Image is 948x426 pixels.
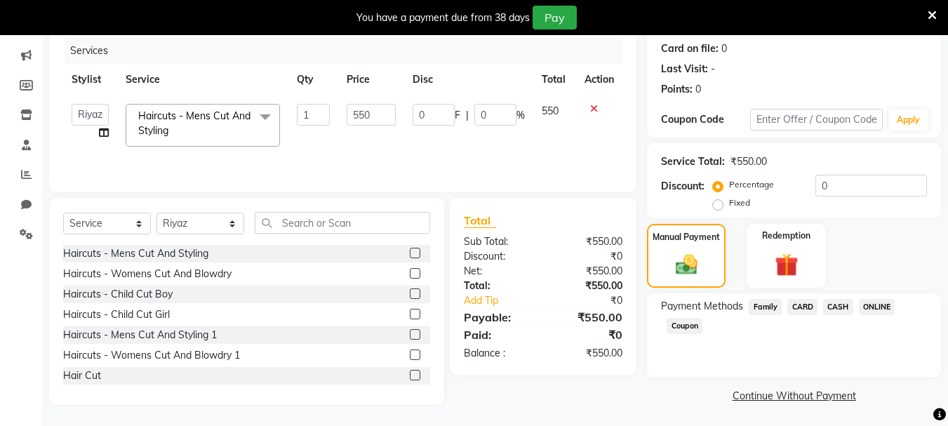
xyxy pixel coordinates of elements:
div: Services [65,38,633,64]
div: Hair Cut [63,368,101,383]
div: Balance : [453,346,543,361]
div: Payable: [453,309,543,326]
span: Total [464,213,496,228]
div: Coupon Code [661,112,749,127]
a: Continue Without Payment [650,389,938,404]
a: x [168,124,175,137]
div: Total: [453,279,543,293]
span: Family [749,299,782,315]
div: Service Total: [661,154,725,169]
div: ₹550.00 [543,234,633,249]
span: F [455,108,460,123]
label: Manual Payment [653,231,720,244]
span: Haircuts - Mens Cut And Styling [138,109,251,137]
div: Haircuts - Mens Cut And Styling 1 [63,328,217,342]
div: Haircuts - Child Cut Boy [63,287,173,302]
span: Coupon [667,318,702,334]
input: Search or Scan [255,212,430,234]
span: ONLINE [859,299,895,315]
img: _cash.svg [669,252,705,277]
img: _gift.svg [768,251,806,279]
label: Redemption [762,229,810,242]
div: Paid: [453,326,543,343]
div: Haircuts - Child Cut Girl [63,307,170,322]
div: Net: [453,264,543,279]
div: ₹0 [543,249,633,264]
div: You have a payment due from 38 days [356,11,530,25]
div: ₹550.00 [543,346,633,361]
div: Haircuts - Womens Cut And Blowdry [63,267,232,281]
div: Points: [661,82,693,97]
div: 0 [695,82,701,97]
th: Price [338,64,403,95]
span: CARD [787,299,817,315]
div: ₹0 [543,326,633,343]
div: 0 [721,41,727,56]
div: Discount: [453,249,543,264]
div: ₹550.00 [730,154,767,169]
a: Add Tip [453,293,558,308]
span: | [466,108,469,123]
div: Sub Total: [453,234,543,249]
div: Haircuts - Womens Cut And Blowdry 1 [63,348,240,363]
div: Card on file: [661,41,719,56]
label: Percentage [729,178,774,191]
label: Fixed [729,197,750,209]
div: - [711,62,715,76]
span: CASH [823,299,853,315]
th: Qty [288,64,339,95]
span: Payment Methods [661,299,743,314]
div: ₹550.00 [543,264,633,279]
button: Pay [533,6,577,29]
button: Apply [888,109,928,131]
div: Haircuts - Mens Cut And Styling [63,246,208,261]
th: Disc [404,64,533,95]
span: % [516,108,525,123]
div: Discount: [661,179,705,194]
div: Last Visit: [661,62,708,76]
div: ₹550.00 [543,309,633,326]
span: 550 [542,105,559,117]
div: ₹550.00 [543,279,633,293]
th: Action [576,64,622,95]
th: Stylist [63,64,117,95]
input: Enter Offer / Coupon Code [750,109,883,131]
th: Service [117,64,288,95]
div: ₹0 [559,293,634,308]
th: Total [533,64,576,95]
